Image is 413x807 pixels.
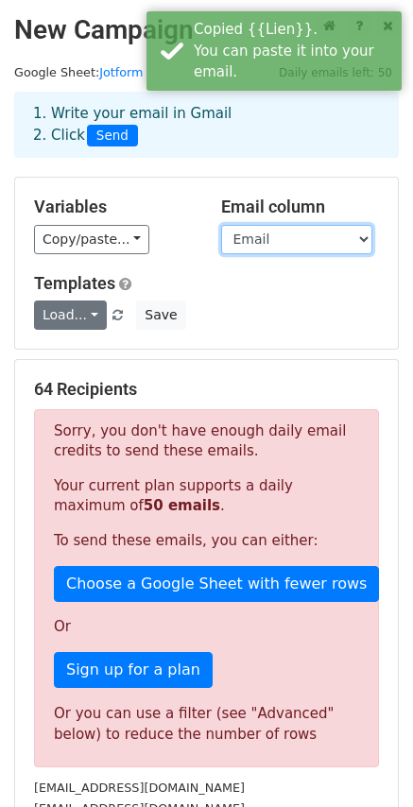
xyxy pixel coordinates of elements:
[54,617,359,637] p: Or
[34,225,149,254] a: Copy/paste...
[54,566,379,602] a: Choose a Google Sheet with fewer rows
[19,103,394,146] div: 1. Write your email in Gmail 2. Click
[54,652,213,688] a: Sign up for a plan
[318,716,413,807] iframe: Chat Widget
[54,703,359,746] div: Or you can use a filter (see "Advanced" below) to reduce the number of rows
[34,379,379,400] h5: 64 Recipients
[14,14,399,46] h2: New Campaign
[54,531,359,551] p: To send these emails, you can either:
[318,716,413,807] div: Widget de chat
[87,125,138,147] span: Send
[144,497,220,514] strong: 50 emails
[14,65,143,79] small: Google Sheet:
[34,273,115,293] a: Templates
[99,65,143,79] a: Jotform
[34,197,193,217] h5: Variables
[221,197,380,217] h5: Email column
[194,19,394,83] div: Copied {{Lien}}. You can paste it into your email.
[54,421,359,461] p: Sorry, you don't have enough daily email credits to send these emails.
[136,300,185,330] button: Save
[34,300,107,330] a: Load...
[34,781,245,795] small: [EMAIL_ADDRESS][DOMAIN_NAME]
[54,476,359,516] p: Your current plan supports a daily maximum of .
